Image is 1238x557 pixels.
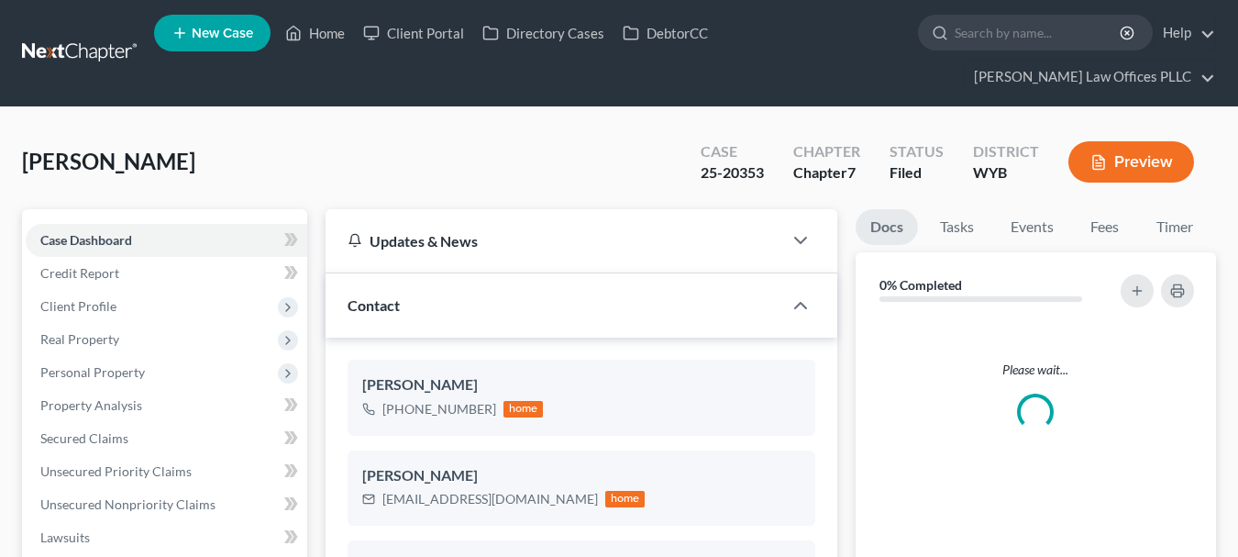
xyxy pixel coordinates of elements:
[1154,17,1215,50] a: Help
[925,209,989,245] a: Tasks
[362,374,801,396] div: [PERSON_NAME]
[26,224,307,257] a: Case Dashboard
[26,488,307,521] a: Unsecured Nonpriority Claims
[890,141,944,162] div: Status
[793,141,860,162] div: Chapter
[40,430,128,446] span: Secured Claims
[40,298,116,314] span: Client Profile
[40,463,192,479] span: Unsecured Priority Claims
[856,209,918,245] a: Docs
[701,141,764,162] div: Case
[26,389,307,422] a: Property Analysis
[473,17,613,50] a: Directory Cases
[1076,209,1134,245] a: Fees
[955,16,1122,50] input: Search by name...
[1068,141,1194,183] button: Preview
[40,496,216,512] span: Unsecured Nonpriority Claims
[40,331,119,347] span: Real Property
[40,529,90,545] span: Lawsuits
[276,17,354,50] a: Home
[793,162,860,184] div: Chapter
[870,361,1201,379] p: Please wait...
[40,232,132,248] span: Case Dashboard
[26,257,307,290] a: Credit Report
[40,397,142,413] span: Property Analysis
[879,277,962,293] strong: 0% Completed
[40,265,119,281] span: Credit Report
[605,491,646,507] div: home
[348,231,760,251] div: Updates & News
[362,465,801,487] div: [PERSON_NAME]
[503,401,544,418] div: home
[26,455,307,488] a: Unsecured Priority Claims
[847,163,856,181] span: 7
[890,162,944,184] div: Filed
[701,162,764,184] div: 25-20353
[382,400,496,418] div: [PHONE_NUMBER]
[382,490,598,508] div: [EMAIL_ADDRESS][DOMAIN_NAME]
[40,364,145,380] span: Personal Property
[26,422,307,455] a: Secured Claims
[965,61,1215,94] a: [PERSON_NAME] Law Offices PLLC
[354,17,473,50] a: Client Portal
[973,162,1039,184] div: WYB
[1142,209,1208,245] a: Timer
[26,521,307,554] a: Lawsuits
[613,17,717,50] a: DebtorCC
[22,148,195,174] span: [PERSON_NAME]
[973,141,1039,162] div: District
[192,27,253,40] span: New Case
[996,209,1068,245] a: Events
[348,296,400,314] span: Contact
